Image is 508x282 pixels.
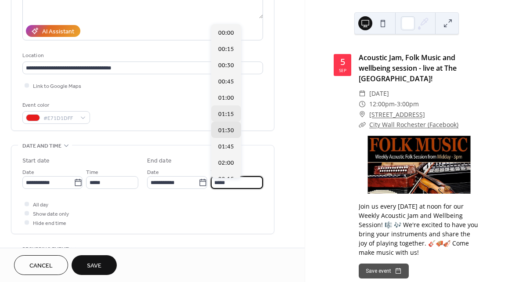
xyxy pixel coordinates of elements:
button: Save event [359,264,409,278]
span: 00:00 [218,29,234,38]
span: - [395,99,397,109]
span: Hide end time [33,219,66,228]
span: Save [87,261,101,271]
span: 01:30 [218,126,234,135]
span: Show date only [33,210,69,219]
div: ​ [359,88,366,99]
span: Link to Google Maps [33,82,81,91]
div: 5 [340,58,345,66]
div: Location [22,51,261,60]
div: AI Assistant [42,27,74,36]
button: Save [72,255,117,275]
div: Sep [339,68,346,72]
span: 12:00pm [369,99,395,109]
span: 00:30 [218,61,234,70]
a: Acoustic Jam, Folk Music and wellbeing session - live at The [GEOGRAPHIC_DATA]! [359,53,457,83]
div: ​ [359,109,366,120]
div: End date [147,156,172,166]
span: 01:45 [218,142,234,152]
span: 3:00pm [397,99,419,109]
button: Cancel [14,255,68,275]
span: 00:45 [218,77,234,87]
span: 02:00 [218,159,234,168]
span: Time [86,168,98,177]
span: Time [211,168,223,177]
a: [STREET_ADDRESS] [369,109,425,120]
span: 00:15 [218,45,234,54]
div: ​ [359,99,366,109]
span: 01:00 [218,94,234,103]
div: Start date [22,156,50,166]
div: Event color [22,101,88,110]
span: Date [22,168,34,177]
span: #E71D1DFF [43,114,76,123]
button: AI Assistant [26,25,80,37]
div: ​ [359,119,366,130]
span: All day [33,200,48,210]
span: Cancel [29,261,53,271]
a: City Wall Rochester (Facebook) [369,120,458,129]
span: Date and time [22,141,61,151]
span: 02:15 [218,175,234,184]
div: Join us every [DATE] at noon for our Weekly Acoustic Jam and Wellbeing Session! 🎼 🎶 We're excited... [359,202,479,257]
span: [DATE] [369,88,389,99]
span: Recurring event [22,245,69,254]
span: 01:15 [218,110,234,119]
span: Date [147,168,159,177]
